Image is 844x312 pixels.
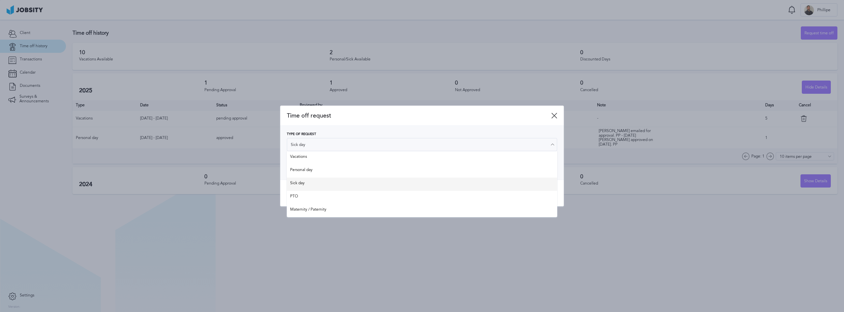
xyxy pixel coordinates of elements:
[287,112,551,119] span: Time off request
[287,132,316,136] span: Type of Request
[290,194,554,201] span: PTO
[290,168,554,174] span: Personal day
[290,181,554,188] span: Sick day
[290,155,554,161] span: Vacations
[290,207,554,214] span: Maternity / Paternity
